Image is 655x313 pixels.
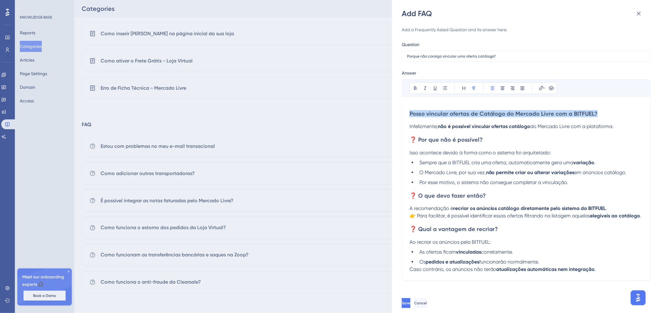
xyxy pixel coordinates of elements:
[497,266,595,272] strong: atualizações automáticas nem integração
[410,225,498,233] span: ❓ Qual a vantagem de recriar?
[402,41,419,48] div: Question
[419,179,568,185] span: Por esse motivo, o sistema não consegue completar a vinculação.
[410,150,551,156] span: Isso acontece devido à forma como o sistema foi arquitetado:
[410,239,491,245] span: Ao recriar os anúncios pela BITFUEL:
[456,249,481,255] strong: vinculadas
[595,160,596,165] span: .
[410,213,590,219] span: 👉 Para facilitar, é possível identificar essas ofertas filtrando na listagem aquelas
[402,26,651,33] div: Add a Frequently Asked Question and its answer here.
[574,160,595,165] strong: variação
[407,54,646,58] input: Type the question
[419,249,456,255] span: As ofertas ficam
[629,289,648,307] iframe: UserGuiding AI Assistant Launcher
[575,169,627,175] span: em anúncios catálogo.
[419,160,574,165] span: Sempre que a BITFUEL cria uma oferta, automaticamente gera uma
[419,259,426,265] span: Os
[453,205,606,211] strong: recriar os anúncios catálogo diretamente pelo sistema da BITFUEL
[640,213,642,219] span: .
[410,123,438,129] span: Infelizmente,
[606,205,607,211] span: .
[486,169,575,175] strong: não permite criar ou alterar variações
[419,169,486,175] span: O Mercado Livre, por sua vez,
[595,266,596,272] span: .
[410,136,483,143] span: ❓ Por que não é possível?
[402,69,651,77] div: Answer
[481,249,513,255] span: corretamente.
[414,298,427,308] button: Cancel
[438,123,531,129] strong: não é possível vincular ofertas catálogo
[590,213,640,219] strong: elegíveis ao catálogo
[410,266,497,272] span: Caso contrário, os anúncios não terão
[479,259,539,265] span: funcionarão normalmente.
[402,301,410,306] span: Save
[402,9,646,19] div: Add FAQ
[531,123,614,129] span: do Mercado Livre com a plataforma.
[410,192,486,199] span: ❓ O que devo fazer então?
[402,298,410,308] button: Save
[426,259,479,265] strong: pedidos e atualizações
[410,110,598,117] span: Posso vincular ofertas de Catálogo do Mercado Livre com a BITFUEL?
[410,205,453,211] span: A recomendação é
[414,301,427,306] span: Cancel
